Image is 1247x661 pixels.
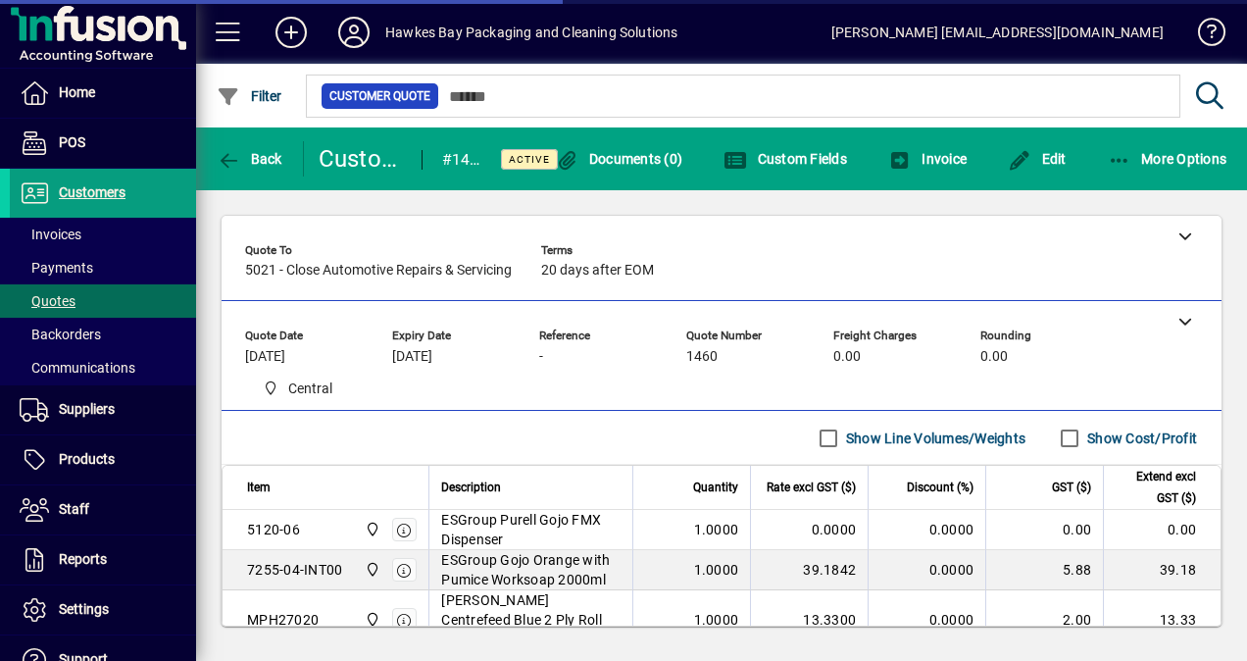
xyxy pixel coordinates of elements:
a: Home [10,69,196,118]
span: Customer Quote [329,86,430,106]
td: 13.33 [1103,590,1221,650]
button: Filter [212,78,287,114]
div: [PERSON_NAME] [EMAIL_ADDRESS][DOMAIN_NAME] [831,17,1164,48]
span: Quotes [20,293,75,309]
span: 1.0000 [694,520,739,539]
a: Staff [10,485,196,534]
span: Quantity [693,477,738,498]
span: Custom Fields [723,151,847,167]
span: 1.0000 [694,610,739,630]
a: Communications [10,351,196,384]
a: POS [10,119,196,168]
span: 1460 [686,349,718,365]
span: Documents (0) [555,151,682,167]
app-page-header-button: Back [196,141,304,177]
div: 5120-06 [247,520,300,539]
span: Item [247,477,271,498]
span: Home [59,84,95,100]
div: MPH27020 [247,610,319,630]
span: Central [360,609,382,631]
span: [DATE] [245,349,285,365]
span: 5021 - Close Automotive Repairs & Servicing [245,263,512,279]
span: Suppliers [59,401,115,417]
span: Customers [59,184,125,200]
div: 0.0000 [763,520,856,539]
span: [PERSON_NAME] Centrefeed Blue 2 Ply Roll 220mmx180m [441,590,621,649]
span: ESGroup Gojo Orange with Pumice Worksoap 2000ml [441,550,621,589]
button: Edit [1003,141,1072,177]
button: Custom Fields [719,141,852,177]
span: ESGroup Purell Gojo FMX Dispenser [441,510,621,549]
span: Central [255,377,340,401]
button: Add [260,15,323,50]
td: 0.0000 [868,550,985,590]
td: 0.0000 [868,510,985,550]
span: Active [509,153,550,166]
span: 0.00 [833,349,861,365]
span: - [539,349,543,365]
a: Settings [10,585,196,635]
span: Payments [20,260,93,276]
span: 20 days after EOM [541,263,654,279]
label: Show Line Volumes/Weights [842,429,1025,448]
span: Rate excl GST ($) [767,477,856,498]
span: Description [441,477,501,498]
button: Back [212,141,287,177]
span: [DATE] [392,349,432,365]
label: Show Cost/Profit [1083,429,1197,448]
span: Edit [1008,151,1067,167]
div: Customer Quote [319,143,402,175]
button: More Options [1103,141,1232,177]
span: 1.0000 [694,560,739,580]
div: 13.3300 [763,610,856,630]
span: Invoices [20,227,81,242]
span: Communications [20,360,135,376]
span: GST ($) [1052,477,1091,498]
div: #1460 [442,144,480,176]
td: 2.00 [985,590,1103,650]
span: More Options [1108,151,1227,167]
span: POS [59,134,85,150]
a: Knowledge Base [1183,4,1222,68]
span: Backorders [20,327,101,342]
span: Staff [59,501,89,517]
span: Products [59,451,115,467]
span: Central [360,519,382,540]
button: Documents (0) [550,141,687,177]
span: 0.00 [980,349,1008,365]
span: Back [217,151,282,167]
td: 0.0000 [868,590,985,650]
span: Reports [59,551,107,567]
span: Central [360,559,382,581]
td: 0.00 [1103,510,1221,550]
span: Invoice [888,151,967,167]
a: Suppliers [10,385,196,434]
td: 5.88 [985,550,1103,590]
button: Profile [323,15,385,50]
span: Filter [217,88,282,104]
a: Reports [10,535,196,585]
td: 0.00 [985,510,1103,550]
a: Products [10,435,196,484]
div: 7255-04-INT00 [247,560,342,580]
a: Backorders [10,318,196,351]
div: Hawkes Bay Packaging and Cleaning Solutions [385,17,678,48]
button: Invoice [883,141,972,177]
span: Extend excl GST ($) [1116,466,1196,509]
td: 39.18 [1103,550,1221,590]
a: Quotes [10,284,196,318]
a: Payments [10,251,196,284]
span: Settings [59,601,109,617]
div: 39.1842 [763,560,856,580]
span: Central [288,379,332,399]
span: Discount (%) [907,477,973,498]
a: Invoices [10,218,196,251]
